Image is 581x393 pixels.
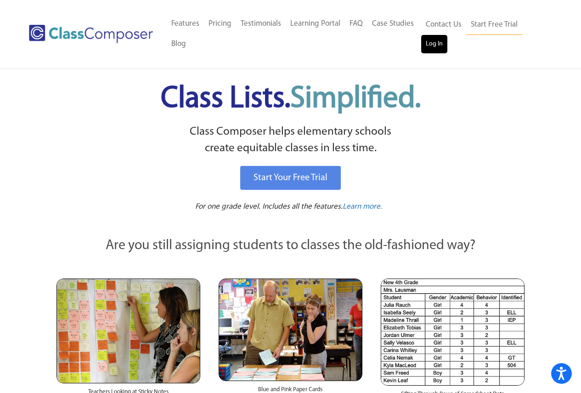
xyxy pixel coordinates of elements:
[343,203,382,211] span: Learn more.
[29,25,153,43] img: Class Composer
[343,201,382,213] a: Learn more.
[56,279,200,383] img: Teachers Looking at Sticky Notes
[161,84,421,114] span: Class Lists.
[345,14,367,34] a: FAQ
[421,15,545,53] nav: Header Menu
[56,236,525,256] p: Are you still assigning students to classes the old-fashioned way?
[195,203,343,211] span: For one grade level. Includes all the features.
[204,14,236,34] a: Pricing
[236,14,286,34] a: Testimonials
[466,15,522,35] a: Start Free Trial
[381,279,525,386] img: Spreadsheets
[240,166,341,190] a: Start Your Free Trial
[167,34,191,54] a: Blog
[421,35,447,53] a: Log In
[55,124,526,157] p: Class Composer helps elementary schools create equitable classes in less time.
[421,15,466,35] a: Contact Us
[367,14,418,34] a: Case Studies
[254,173,327,182] span: Start Your Free Trial
[167,14,204,34] a: Features
[219,279,362,381] img: Blue and Pink Paper Cards
[290,84,421,114] span: Simplified.
[286,14,345,34] a: Learning Portal
[167,14,421,54] nav: Header Menu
